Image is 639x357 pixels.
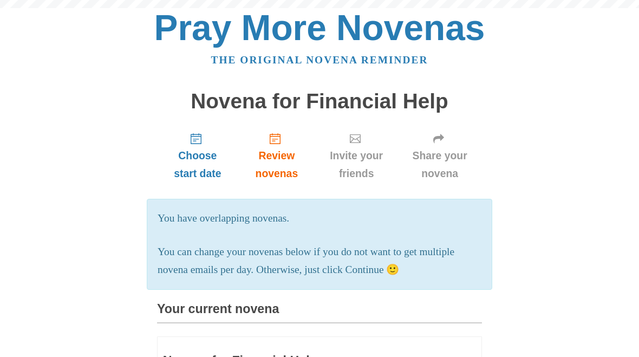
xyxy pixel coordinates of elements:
[397,124,482,188] a: Share your novena
[157,124,238,188] a: Choose start date
[157,90,482,113] h1: Novena for Financial Help
[249,147,304,183] span: Review novenas
[158,210,481,228] p: You have overlapping novenas.
[211,54,428,66] a: The original novena reminder
[158,243,481,279] p: You can change your novenas below if you do not want to get multiple novena emails per day. Other...
[168,147,227,183] span: Choose start date
[154,8,485,48] a: Pray More Novenas
[157,302,482,323] h3: Your current novena
[408,147,471,183] span: Share your novena
[326,147,387,183] span: Invite your friends
[238,124,315,188] a: Review novenas
[315,124,397,188] a: Invite your friends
